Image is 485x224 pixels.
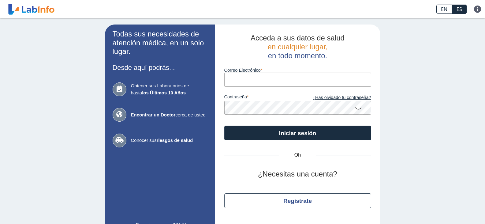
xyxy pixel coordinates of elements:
font: Oh [294,152,301,158]
font: ES [457,6,462,13]
font: en cualquier lugar, [267,43,327,51]
font: cerca de usted [175,112,205,117]
font: Regístrate [283,198,312,204]
a: ¿Has olvidado tu contraseña? [298,94,371,101]
font: Desde aquí podrás... [113,64,175,71]
font: en todo momento. [268,51,327,60]
font: ¿Necesitas una cuenta? [258,170,337,178]
font: Iniciar sesión [279,130,316,136]
font: Todas sus necesidades de atención médica, en un solo lugar. [113,30,204,56]
button: Iniciar sesión [224,126,371,140]
button: Regístrate [224,193,371,208]
font: ¿Has olvidado tu contraseña? [312,95,371,100]
font: los Últimos 10 Años [142,90,186,95]
font: Conocer sus [131,138,157,143]
font: Correo Electrónico [224,68,261,73]
font: Encontrar un Doctor [131,112,176,117]
font: Acceda a sus datos de salud [251,34,345,42]
font: riesgos de salud [157,138,193,143]
font: contraseña [224,94,247,99]
font: Obtener sus Laboratorios de hasta [131,83,189,95]
font: EN [441,6,447,13]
